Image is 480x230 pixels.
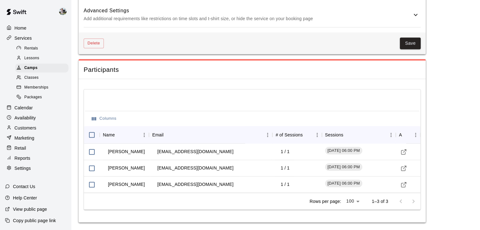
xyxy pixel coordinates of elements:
div: Camps [15,64,68,72]
a: Rentals [15,43,71,53]
span: Memberships [24,84,48,91]
p: Rows per page: [310,198,341,204]
span: [DATE] 06:00 PM [325,164,362,170]
td: 1 / 1 [276,160,294,176]
div: Memberships [15,83,68,92]
a: Availability [5,113,66,123]
div: Packages [15,93,68,102]
button: Delete [84,38,104,48]
a: Camps [15,63,71,73]
button: Sort [115,130,124,139]
span: [DATE] 06:00 PM [325,148,362,154]
span: Participants [84,66,421,74]
span: Rentals [24,45,38,52]
p: Copy public page link [13,217,56,224]
p: Help Center [13,195,37,201]
a: Lessons [15,53,71,63]
div: # of Sessions [272,126,322,144]
p: View public page [13,206,47,212]
a: Services [5,33,66,43]
div: Lessons [15,54,68,63]
button: Menu [312,130,322,140]
button: Menu [139,130,149,140]
div: Sessions [325,126,343,144]
p: Reports [15,155,30,161]
p: Availability [15,115,36,121]
button: Sort [163,130,172,139]
div: Rentals [15,44,68,53]
span: Classes [24,75,39,81]
a: Reports [5,153,66,163]
button: Sort [402,130,411,139]
button: Select columns [90,114,118,124]
div: Email [149,126,272,144]
td: [PERSON_NAME] [103,160,150,176]
div: Actions [399,126,402,144]
span: [DATE] 06:00 PM [325,181,362,187]
button: Menu [263,130,272,140]
div: Matt Hill [58,5,71,18]
div: Name [103,126,115,144]
td: [EMAIL_ADDRESS][DOMAIN_NAME] [152,160,238,176]
div: 100 [344,197,362,206]
div: Sessions [322,126,396,144]
a: Calendar [5,103,66,112]
p: Contact Us [13,183,35,190]
span: Lessons [24,55,39,61]
button: Sort [343,130,352,139]
div: Email [152,126,163,144]
a: Packages [15,93,71,102]
a: Marketing [5,133,66,143]
p: Add additional requirements like restrictions on time slots and t-shirt size, or hide the service... [84,15,412,23]
div: Advanced SettingsAdd additional requirements like restrictions on time slots and t-shirt size, or... [84,2,421,27]
td: [PERSON_NAME] [103,176,150,193]
p: Settings [15,165,31,171]
h6: Advanced Settings [84,7,412,15]
img: Matt Hill [59,8,67,15]
a: Visit customer profile [399,180,408,189]
a: Classes [15,73,71,83]
div: # of Sessions [276,126,303,144]
p: Retail [15,145,26,151]
div: Actions [396,126,420,144]
button: Menu [411,130,420,140]
button: Save [400,37,421,49]
a: Visit customer profile [399,164,408,173]
a: Customers [5,123,66,133]
a: Retail [5,143,66,153]
a: Visit customer profile [399,147,408,157]
td: [EMAIL_ADDRESS][DOMAIN_NAME] [152,143,238,160]
a: Settings [5,164,66,173]
p: Calendar [15,105,33,111]
a: Memberships [15,83,71,93]
td: [EMAIL_ADDRESS][DOMAIN_NAME] [152,176,238,193]
td: 1 / 1 [276,143,294,160]
p: Services [15,35,32,41]
td: 1 / 1 [276,176,294,193]
span: Camps [24,65,38,71]
p: Home [15,25,27,31]
span: Packages [24,94,42,101]
button: Sort [303,130,311,139]
a: Home [5,23,66,33]
td: [PERSON_NAME] [103,143,150,160]
p: Marketing [15,135,34,141]
p: 1–3 of 3 [372,198,388,204]
div: Name [100,126,149,144]
button: Menu [386,130,396,140]
p: Customers [15,125,36,131]
div: Classes [15,73,68,82]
